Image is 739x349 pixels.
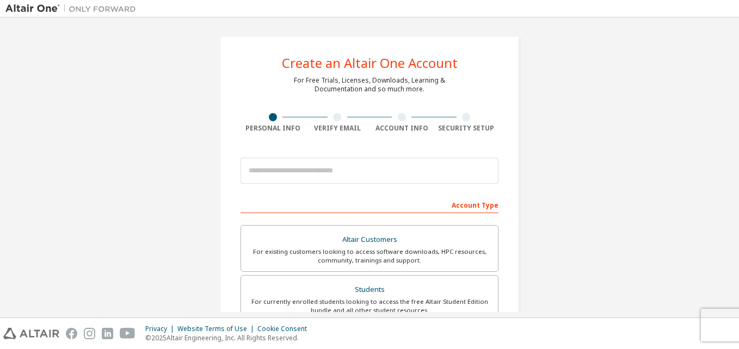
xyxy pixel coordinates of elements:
[5,3,141,14] img: Altair One
[145,325,177,333] div: Privacy
[248,297,491,315] div: For currently enrolled students looking to access the free Altair Student Edition bundle and all ...
[434,124,499,133] div: Security Setup
[248,232,491,247] div: Altair Customers
[369,124,434,133] div: Account Info
[248,247,491,265] div: For existing customers looking to access software downloads, HPC resources, community, trainings ...
[84,328,95,339] img: instagram.svg
[66,328,77,339] img: facebook.svg
[241,196,498,213] div: Account Type
[257,325,313,333] div: Cookie Consent
[3,328,59,339] img: altair_logo.svg
[102,328,113,339] img: linkedin.svg
[248,282,491,297] div: Students
[241,124,305,133] div: Personal Info
[294,76,445,94] div: For Free Trials, Licenses, Downloads, Learning & Documentation and so much more.
[120,328,136,339] img: youtube.svg
[177,325,257,333] div: Website Terms of Use
[305,124,370,133] div: Verify Email
[282,57,458,70] div: Create an Altair One Account
[145,333,313,342] p: © 2025 Altair Engineering, Inc. All Rights Reserved.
